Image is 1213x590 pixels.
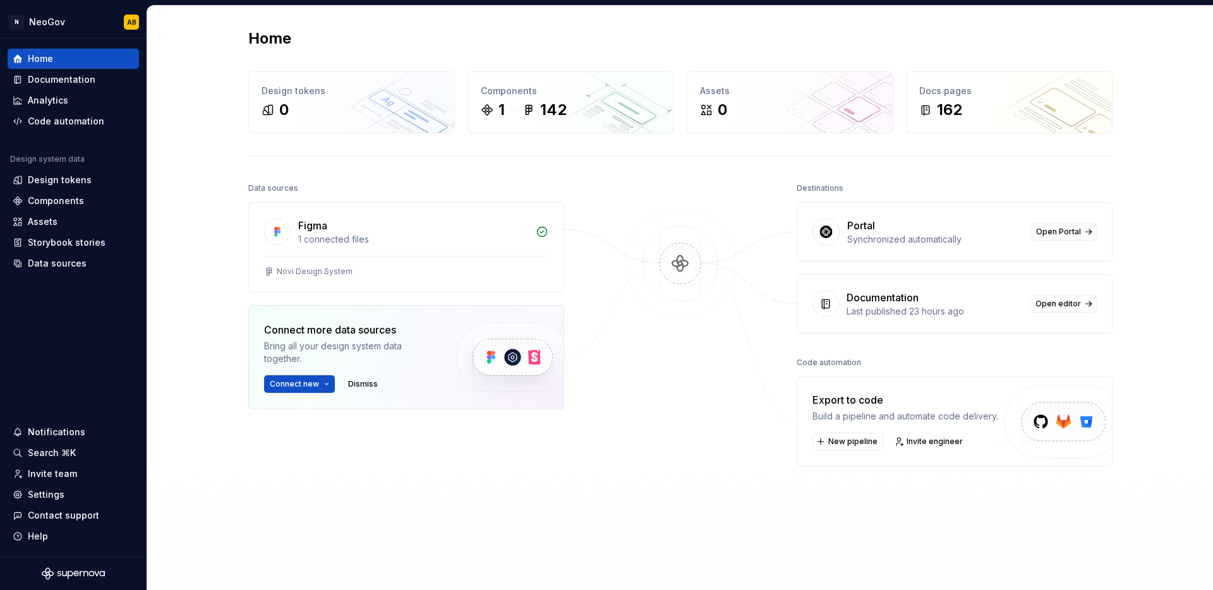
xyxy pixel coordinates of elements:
div: Search ⌘K [28,447,76,459]
span: Open Portal [1036,227,1081,237]
div: Storybook stories [28,236,106,249]
button: NNeoGovAB [3,8,144,35]
a: Documentation [8,69,139,90]
div: 162 [937,100,962,120]
a: Open Portal [1030,223,1097,241]
div: Invite team [28,467,77,480]
a: Open editor [1030,295,1097,313]
div: Novi Design System [277,267,353,277]
svg: Supernova Logo [42,567,105,580]
button: Search ⌘K [8,443,139,463]
button: Dismiss [342,375,383,393]
a: Design tokens0 [248,71,455,133]
a: Storybook stories [8,232,139,253]
a: Assets [8,212,139,232]
a: Design tokens [8,170,139,190]
div: AB [127,17,136,27]
div: 142 [540,100,567,120]
span: Invite engineer [907,436,963,447]
span: New pipeline [828,436,878,447]
div: Code automation [797,354,861,371]
div: Figma [298,218,327,233]
a: Home [8,49,139,69]
div: NeoGov [29,16,65,28]
div: Last published 23 hours ago [847,305,1022,318]
a: Data sources [8,253,139,274]
div: 0 [279,100,289,120]
a: Code automation [8,111,139,131]
div: 1 [498,100,505,120]
div: Notifications [28,426,85,438]
div: Build a pipeline and automate code delivery. [812,410,998,423]
button: Contact support [8,505,139,526]
div: Design tokens [262,85,442,97]
button: Notifications [8,422,139,442]
div: Destinations [797,179,843,197]
div: 0 [718,100,727,120]
div: Documentation [847,290,919,305]
div: Assets [28,215,57,228]
div: Data sources [28,257,87,270]
div: Components [28,195,84,207]
h2: Home [248,28,291,49]
div: Settings [28,488,64,501]
a: Invite team [8,464,139,484]
div: Help [28,530,48,543]
a: Settings [8,485,139,505]
div: Synchronized automatically [847,233,1023,246]
div: Design system data [10,154,85,164]
span: Open editor [1035,299,1081,309]
a: Components1142 [468,71,674,133]
div: Components [481,85,661,97]
div: Contact support [28,509,99,522]
button: New pipeline [812,433,883,450]
div: Design tokens [28,174,92,186]
div: Export to code [812,392,998,407]
a: Docs pages162 [906,71,1113,133]
a: Analytics [8,90,139,111]
button: Connect new [264,375,335,393]
div: Assets [700,85,880,97]
div: Documentation [28,73,95,86]
div: N [9,15,24,30]
button: Help [8,526,139,546]
div: Analytics [28,94,68,107]
div: 1 connected files [298,233,528,246]
div: Connect more data sources [264,322,435,337]
a: Components [8,191,139,211]
div: Bring all your design system data together. [264,340,435,365]
div: Home [28,52,53,65]
a: Assets0 [687,71,893,133]
span: Dismiss [348,379,378,389]
div: Code automation [28,115,104,128]
div: Portal [847,218,875,233]
span: Connect new [270,379,319,389]
a: Figma1 connected filesNovi Design System [248,202,564,292]
div: Data sources [248,179,298,197]
a: Invite engineer [891,433,969,450]
div: Docs pages [919,85,1099,97]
